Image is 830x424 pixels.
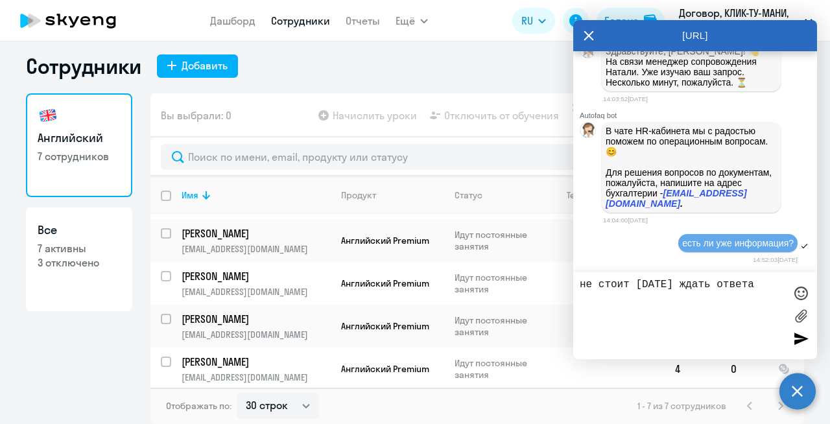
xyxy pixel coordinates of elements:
a: Сотрудники [271,14,330,27]
h1: Сотрудники [26,53,141,79]
a: [EMAIL_ADDRESS][DOMAIN_NAME] [606,188,747,209]
p: [EMAIL_ADDRESS][DOMAIN_NAME] [182,243,330,255]
span: есть ли уже информация? [682,238,794,248]
div: Статус [455,189,482,201]
p: 3 отключено [38,255,121,270]
td: 4 [665,347,720,390]
button: Ещё [396,8,428,34]
div: Статус [455,189,543,201]
img: bot avatar [580,43,597,62]
p: Идут постоянные занятия [455,272,543,295]
span: Английский Premium [341,320,429,332]
button: Договор, КЛИК-ТУ-МАНИ, ООО [672,5,819,36]
h3: Английский [38,130,121,147]
a: Все7 активны3 отключено [26,207,132,311]
p: Идут постоянные занятия [455,357,543,381]
p: [EMAIL_ADDRESS][DOMAIN_NAME] [182,329,330,340]
p: Договор, КЛИК-ТУ-МАНИ, ООО [679,5,800,36]
a: [PERSON_NAME] [182,312,330,326]
span: Вы выбрали: 0 [161,108,231,123]
a: [PERSON_NAME] [182,355,330,369]
div: Имя [182,189,198,201]
div: Текущий уровень [554,189,664,201]
p: Здравствуйте, [PERSON_NAME]! 👋 ﻿На связи менеджер сопровождения Натали. Уже изучаю ваш запрос. Не... [606,46,777,88]
h3: Все [38,222,121,239]
span: 1 - 7 из 7 сотрудников [637,400,726,412]
a: Отчеты [346,14,380,27]
p: 7 сотрудников [38,149,121,163]
label: Лимит 10 файлов [791,306,811,325]
time: 14:03:52[DATE] [603,95,648,102]
p: [PERSON_NAME] [182,269,328,283]
img: english [38,105,58,126]
a: Дашборд [210,14,255,27]
a: [PERSON_NAME] [182,269,330,283]
div: Имя [182,189,330,201]
div: Баланс [604,13,639,29]
span: Ещё [396,13,415,29]
textarea: не стоит [DATE] ждать ответа [580,279,785,353]
span: Английский Premium [341,235,429,246]
p: [PERSON_NAME] [182,355,328,369]
p: В чате HR-кабинета мы с радостью поможем по операционным вопросам. 😊 Для решения вопросов по доку... [606,126,777,209]
p: Идут постоянные занятия [455,314,543,338]
div: Добавить [182,58,228,73]
em: . [680,198,683,209]
time: 14:52:03[DATE] [753,256,798,263]
button: Балансbalance [597,8,665,34]
button: Добавить [157,54,238,78]
a: Английский7 сотрудников [26,93,132,197]
div: Текущий уровень [567,189,641,201]
p: [EMAIL_ADDRESS][DOMAIN_NAME] [182,286,330,298]
span: Отображать по: [166,400,231,412]
span: Английский Premium [341,277,429,289]
div: Продукт [341,189,376,201]
button: RU [512,8,555,34]
img: bot avatar [580,123,597,141]
p: [PERSON_NAME] [182,312,328,326]
div: Продукт [341,189,444,201]
input: Поиск по имени, email, продукту или статусу [161,144,794,170]
span: Английский Premium [341,363,429,375]
div: Autofaq bot [580,112,817,119]
span: RU [521,13,533,29]
p: Идут постоянные занятия [455,229,543,252]
time: 14:04:00[DATE] [603,217,648,224]
p: 7 активны [38,241,121,255]
p: [PERSON_NAME] [182,226,328,241]
td: 0 [720,347,768,390]
a: [PERSON_NAME] [182,226,330,241]
p: [EMAIL_ADDRESS][DOMAIN_NAME] [182,371,330,383]
img: balance [644,14,657,27]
